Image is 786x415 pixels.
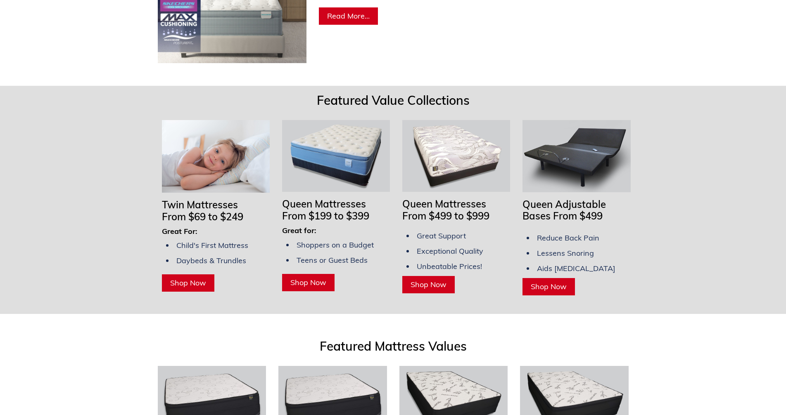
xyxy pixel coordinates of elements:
[162,210,243,223] span: From $69 to $249
[162,198,238,211] span: Twin Mattresses
[297,255,368,265] span: Teens or Guest Beds
[176,241,248,250] span: Child's First Mattress
[282,120,390,192] img: Queen Mattresses From $199 to $349
[522,278,575,295] a: Shop Now
[402,276,455,293] a: Shop Now
[417,246,483,256] span: Exceptional Quality
[176,256,246,265] span: Daybeds & Trundles
[319,7,378,25] a: Read More...
[402,210,489,222] span: From $499 to $999
[282,274,335,291] a: Shop Now
[282,198,366,210] span: Queen Mattresses
[290,278,326,287] span: Shop Now
[282,210,369,222] span: From $199 to $399
[162,274,214,292] a: Shop Now
[417,231,466,241] span: Great Support
[531,282,567,291] span: Shop Now
[402,198,486,210] span: Queen Mattresses
[522,120,630,192] img: Adjustable Bases Starting at $379
[537,233,599,243] span: Reduce Back Pain
[320,338,467,354] span: Featured Mattress Values
[317,92,470,108] span: Featured Value Collections
[522,198,606,222] span: Queen Adjustable Bases From $499
[297,240,374,250] span: Shoppers on a Budget
[282,226,316,235] span: Great for:
[170,278,206,288] span: Shop Now
[327,11,370,21] span: Read More...
[411,280,446,289] span: Shop Now
[417,262,482,271] span: Unbeatable Prices!
[162,120,270,193] img: Twin Mattresses From $69 to $169
[162,226,197,236] span: Great For:
[537,264,615,273] span: Aids [MEDICAL_DATA]
[537,248,594,258] span: Lessens Snoring
[402,120,510,192] img: Queen Mattresses From $449 to $949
